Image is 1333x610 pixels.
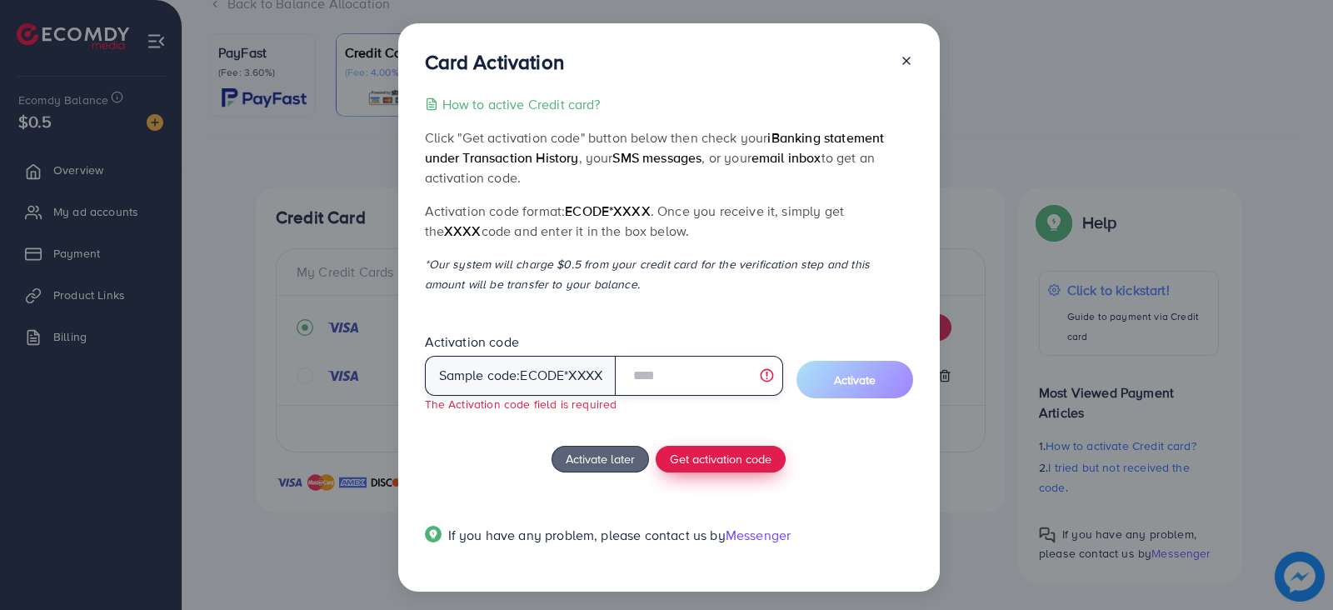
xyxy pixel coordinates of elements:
[796,361,913,398] button: Activate
[656,446,786,472] button: Get activation code
[670,450,771,467] span: Get activation code
[726,526,791,544] span: Messenger
[425,128,885,167] span: iBanking statement under Transaction History
[612,148,701,167] span: SMS messages
[552,446,649,472] button: Activate later
[751,148,821,167] span: email inbox
[834,372,876,388] span: Activate
[425,526,442,542] img: Popup guide
[425,201,913,241] p: Activation code format: . Once you receive it, simply get the code and enter it in the box below.
[442,94,601,114] p: How to active Credit card?
[448,526,726,544] span: If you have any problem, please contact us by
[425,356,617,396] div: Sample code: *XXXX
[425,50,564,74] h3: Card Activation
[565,202,651,220] span: ecode*XXXX
[425,332,519,352] label: Activation code
[444,222,482,240] span: XXXX
[425,127,913,187] p: Click "Get activation code" button below then check your , your , or your to get an activation code.
[520,366,564,385] span: ecode
[425,254,913,294] p: *Our system will charge $0.5 from your credit card for the verification step and this amount will...
[566,450,635,467] span: Activate later
[425,396,617,412] small: The Activation code field is required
